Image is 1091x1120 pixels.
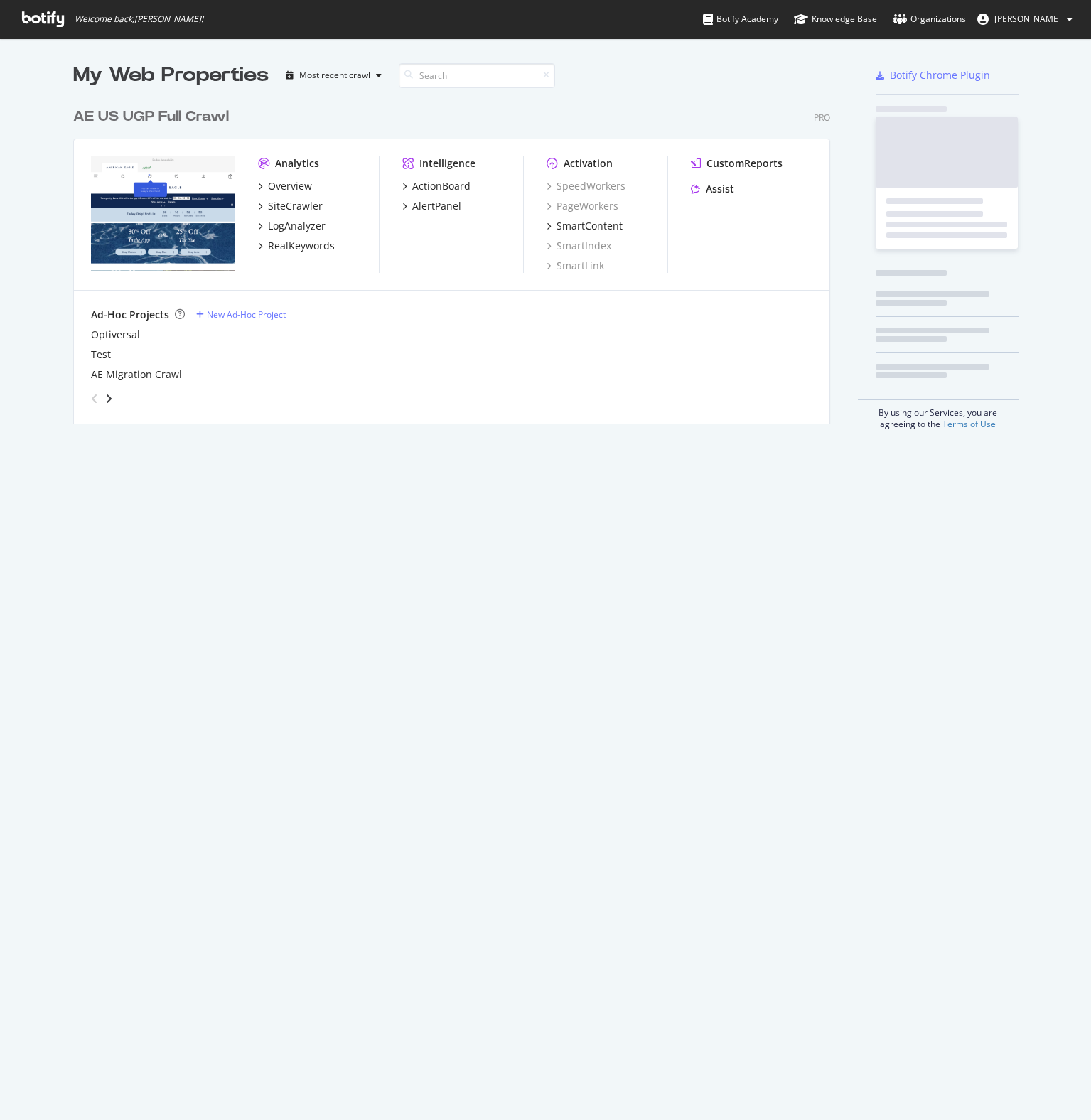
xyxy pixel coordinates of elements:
[994,13,1061,25] span: Eric Hammond
[794,12,877,26] div: Knowledge Base
[91,348,111,362] a: Test
[706,182,734,196] div: Assist
[258,199,323,213] a: SiteCrawler
[547,179,625,193] a: SpeedWorkers
[73,61,269,90] div: My Web Properties
[691,182,734,196] a: Assist
[691,156,783,171] a: CustomReports
[73,107,229,127] div: AE US UGP Full Crawl
[547,199,618,213] a: PageWorkers
[268,239,335,253] div: RealKeywords
[399,63,555,88] input: Search
[966,8,1084,31] button: [PERSON_NAME]
[402,199,461,213] a: AlertPanel
[207,308,286,321] div: New Ad-Hoc Project
[196,308,286,321] a: New Ad-Hoc Project
[703,12,778,26] div: Botify Academy
[91,328,140,342] a: Optiversal
[268,179,312,193] div: Overview
[85,387,104,410] div: angle-left
[280,64,387,87] button: Most recent crawl
[547,219,623,233] a: SmartContent
[73,107,235,127] a: AE US UGP Full Crawl
[402,179,471,193] a: ActionBoard
[91,367,182,382] a: AE Migration Crawl
[419,156,475,171] div: Intelligence
[547,239,611,253] a: SmartIndex
[557,219,623,233] div: SmartContent
[104,392,114,406] div: angle-right
[268,219,326,233] div: LogAnalyzer
[258,179,312,193] a: Overview
[942,418,996,430] a: Terms of Use
[564,156,613,171] div: Activation
[268,199,323,213] div: SiteCrawler
[75,14,203,25] span: Welcome back, [PERSON_NAME] !
[858,399,1019,430] div: By using our Services, you are agreeing to the
[258,239,335,253] a: RealKeywords
[258,219,326,233] a: LogAnalyzer
[73,90,842,424] div: grid
[412,199,461,213] div: AlertPanel
[91,308,169,322] div: Ad-Hoc Projects
[890,68,990,82] div: Botify Chrome Plugin
[275,156,319,171] div: Analytics
[706,156,783,171] div: CustomReports
[893,12,966,26] div: Organizations
[299,71,370,80] div: Most recent crawl
[547,259,604,273] a: SmartLink
[814,112,830,124] div: Pro
[412,179,471,193] div: ActionBoard
[876,68,990,82] a: Botify Chrome Plugin
[91,156,235,271] img: www.ae.com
